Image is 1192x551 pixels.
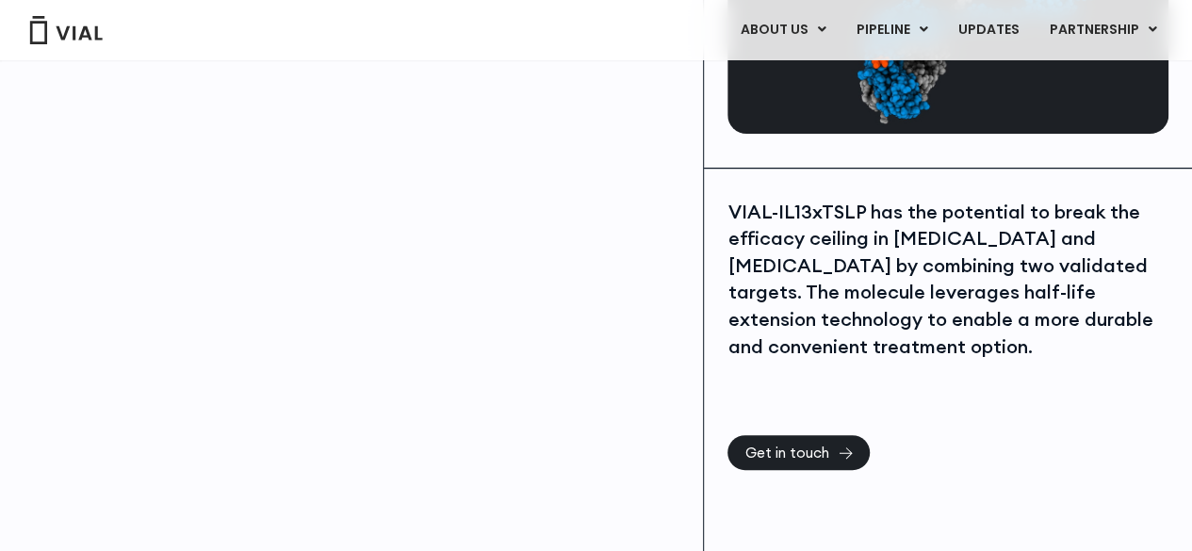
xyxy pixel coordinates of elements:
[744,446,828,460] span: Get in touch
[943,14,1034,46] a: UPDATES
[1035,14,1172,46] a: PARTNERSHIPMenu Toggle
[28,16,104,44] img: Vial Logo
[726,14,841,46] a: ABOUT USMenu Toggle
[727,199,1168,361] div: VIAL-IL13xTSLP has the potential to break the efficacy ceiling in [MEDICAL_DATA] and [MEDICAL_DAT...
[841,14,942,46] a: PIPELINEMenu Toggle
[727,435,870,470] a: Get in touch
